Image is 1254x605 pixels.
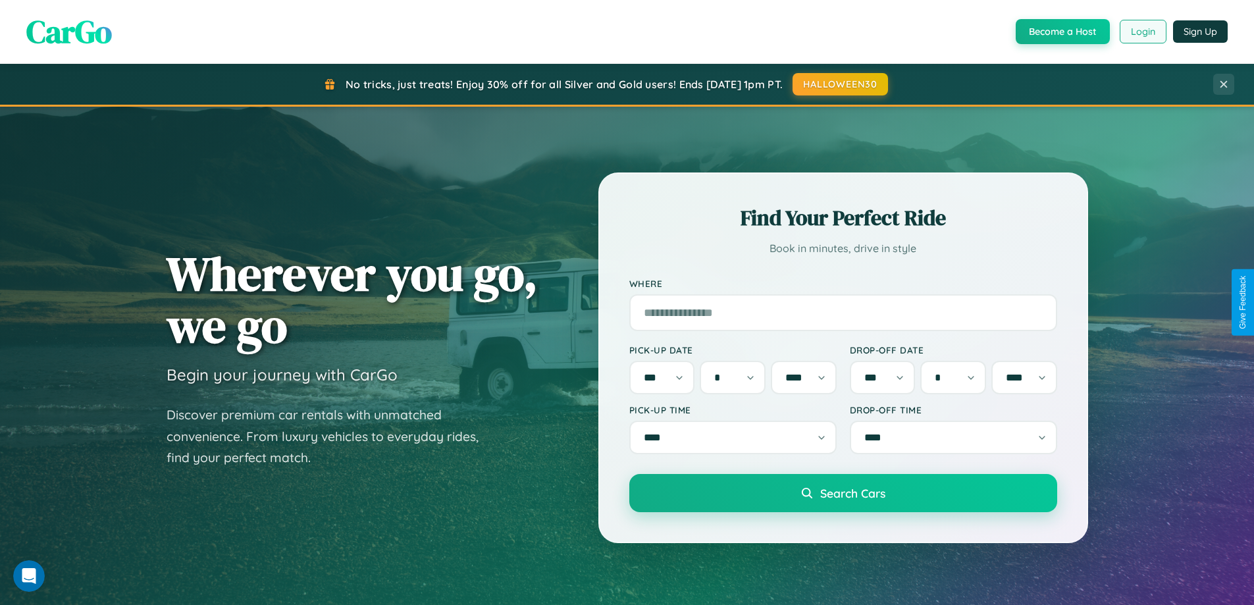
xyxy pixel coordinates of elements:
[167,404,496,469] p: Discover premium car rentals with unmatched convenience. From luxury vehicles to everyday rides, ...
[629,239,1057,258] p: Book in minutes, drive in style
[1173,20,1228,43] button: Sign Up
[167,248,538,352] h1: Wherever you go, we go
[26,10,112,53] span: CarGo
[629,474,1057,512] button: Search Cars
[167,365,398,384] h3: Begin your journey with CarGo
[629,404,837,415] label: Pick-up Time
[850,344,1057,355] label: Drop-off Date
[629,344,837,355] label: Pick-up Date
[1120,20,1166,43] button: Login
[820,486,885,500] span: Search Cars
[629,203,1057,232] h2: Find Your Perfect Ride
[1238,276,1247,329] div: Give Feedback
[346,78,783,91] span: No tricks, just treats! Enjoy 30% off for all Silver and Gold users! Ends [DATE] 1pm PT.
[629,278,1057,289] label: Where
[793,73,888,95] button: HALLOWEEN30
[13,560,45,592] iframe: Intercom live chat
[850,404,1057,415] label: Drop-off Time
[1016,19,1110,44] button: Become a Host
